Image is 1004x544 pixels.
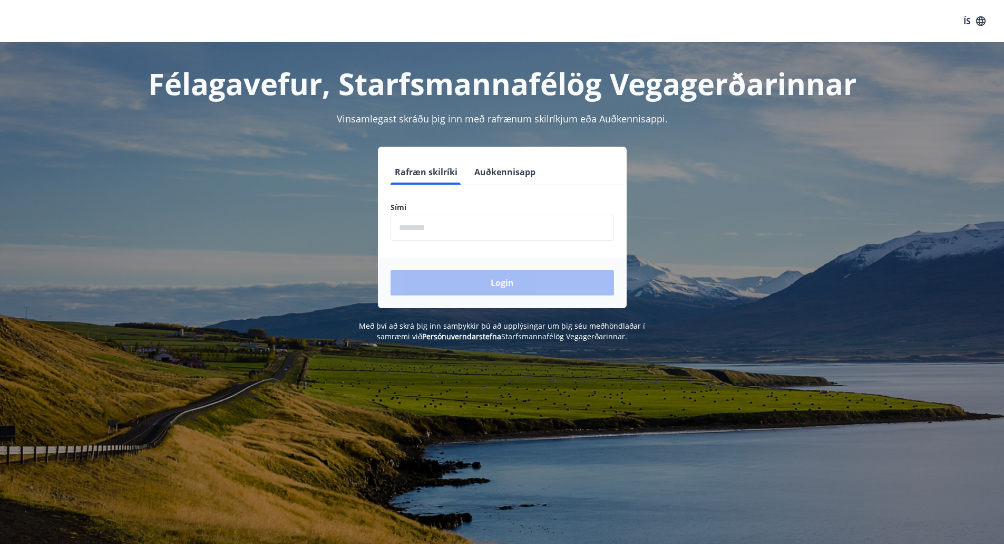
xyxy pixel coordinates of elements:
button: ÍS [958,12,991,31]
h1: Félagavefur, Starfsmannafélög Vegagerðarinnar [135,63,869,103]
a: Persónuverndarstefna [422,331,501,341]
span: Vinsamlegast skráðu þig inn með rafrænum skilríkjum eða Auðkennisappi. [337,112,668,125]
label: Sími [391,202,614,213]
button: Auðkennisapp [470,159,540,185]
span: Með því að skrá þig inn samþykkir þú að upplýsingar um þig séu meðhöndlaðar í samræmi við Starfsm... [359,321,645,341]
button: Rafræn skilríki [391,159,462,185]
